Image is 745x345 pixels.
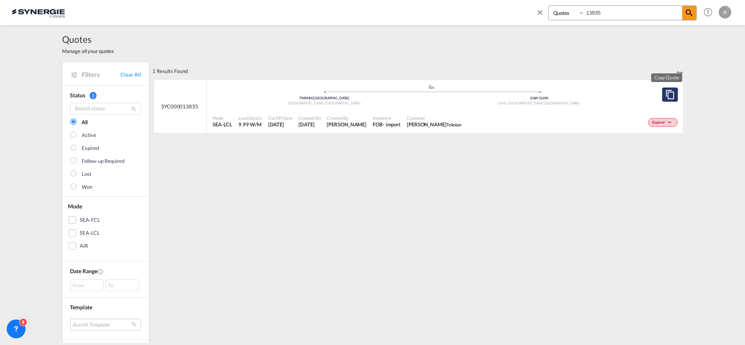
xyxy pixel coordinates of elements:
[12,4,65,21] img: 1f56c880d42311ef80fc7dca854c8e59.png
[82,170,92,178] div: Lost
[70,91,141,99] div: Status 1
[373,121,401,128] div: FOB import
[97,268,104,275] md-icon: Created On
[651,73,682,82] md-tooltip: Copy Quote
[90,92,97,99] span: 1
[383,121,401,128] div: - import
[299,96,349,100] span: TWKHH [GEOGRAPHIC_DATA]
[327,121,366,128] span: Karen Mercier
[161,103,198,110] span: SYC000013835
[62,47,114,55] span: Manage all your quotes
[685,8,694,18] md-icon: icon-magnify
[648,118,677,127] div: Change Status Here
[288,101,360,105] span: [GEOGRAPHIC_DATA], [GEOGRAPHIC_DATA]
[584,6,682,20] input: Enter Quotation Number
[665,90,675,99] md-icon: assets/icons/custom/copyQuote.svg
[70,268,97,274] span: Date Range
[536,8,544,16] md-icon: icon-close
[701,5,719,20] div: Help
[544,101,544,105] span: ,
[82,157,124,165] div: Follow-up Required
[539,96,540,100] span: |
[327,115,366,121] span: Created By
[68,229,143,237] md-checkbox: SEA-LCL
[719,6,731,18] div: K
[70,279,104,291] div: From
[373,115,401,121] span: Incoterms
[373,121,383,128] div: FOB
[268,121,293,128] span: 6 Aug 2025
[312,96,313,100] span: |
[298,121,320,128] span: 6 Aug 2025
[70,304,92,310] span: Template
[68,203,82,210] span: Mode
[106,279,139,291] div: To
[662,88,678,102] button: Copy Quote
[498,101,544,105] span: Lévis, [GEOGRAPHIC_DATA]
[701,5,715,19] span: Help
[530,96,540,100] span: G6W
[80,242,88,250] div: AIR
[80,216,100,224] div: SEA-FCL
[70,103,141,115] input: Search status
[154,80,683,133] div: SYC000013835 assets/icons/custom/ship-fill.svgassets/icons/custom/roll-o-plane.svgOriginKaohsiung...
[121,71,141,78] a: Clear All
[62,33,114,46] span: Quotes
[536,5,548,24] span: icon-close
[298,115,320,121] span: Created On
[682,6,696,20] span: icon-magnify
[652,120,666,126] span: Expired
[80,229,100,237] div: SEA-LCL
[238,115,262,121] span: Load Details
[666,120,676,125] md-icon: icon-chevron-down
[407,115,461,121] span: Customer
[68,242,143,250] md-checkbox: AIR
[213,115,232,121] span: Mode
[427,85,436,89] md-icon: assets/icons/custom/ship-fill.svg
[82,119,88,126] div: All
[407,121,461,128] span: Charles-Olivier Thibault Teknion
[70,279,141,291] span: From To
[677,62,683,80] div: Sort by: Created On
[153,62,188,80] div: 1 Results Found
[540,96,548,100] span: G6W
[238,121,262,128] span: 9.99 W/M
[82,144,99,152] div: Expired
[213,121,232,128] span: SEA-LCL
[447,122,461,127] span: Teknion
[268,115,293,121] span: Cut Off Date
[131,106,137,112] md-icon: icon-magnify
[82,70,121,79] span: Filters
[68,216,143,224] md-checkbox: SEA-FCL
[70,92,85,99] span: Status
[82,131,96,139] div: Active
[544,101,580,105] span: [GEOGRAPHIC_DATA]
[82,183,93,191] div: Won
